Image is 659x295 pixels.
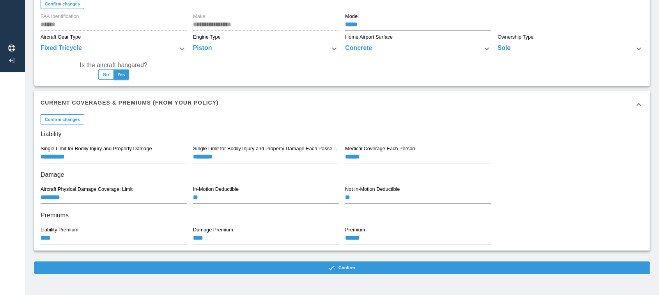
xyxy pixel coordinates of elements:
label: Not In-Motion Deductible [345,186,400,193]
label: Ownership Type [498,34,533,41]
label: Liability Premium [41,226,78,233]
label: In-Motion Deductible [193,186,239,193]
button: Yes [113,69,129,80]
h6: Damage [41,169,643,180]
label: Engine Type [193,34,221,41]
label: Model [345,13,359,20]
div: Sole [498,43,644,54]
h6: Liability [41,129,643,140]
button: No [98,69,114,80]
h6: Current Coverages & Premiums (from your policy) [41,98,219,107]
div: Fixed Tricycle [41,43,187,54]
label: Make [193,13,205,20]
label: Medical Coverage Each Person [345,145,415,152]
div: Current Coverages & Premiums (from your policy) [34,91,650,119]
label: FAA Identification [41,13,79,20]
div: Concrete [345,43,491,54]
h6: Premiums [41,210,643,221]
label: Aircraft Gear Type [41,34,81,41]
div: Piston [193,43,339,54]
button: Confirm changes [41,114,84,124]
button: Confirm [34,261,650,274]
label: Premium [345,226,365,233]
label: Single Limit for Bodily Injury and Property Damage [41,145,152,152]
label: Single Limit for Bodily Injury and Property Damage Each Passenger [193,145,339,152]
label: Home Airport Surface [345,34,393,41]
label: Aircraft Physical Damage Coverage: Limit [41,186,133,193]
label: Damage Premium [193,226,233,233]
label: Is the aircraft hangared? [80,60,147,69]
